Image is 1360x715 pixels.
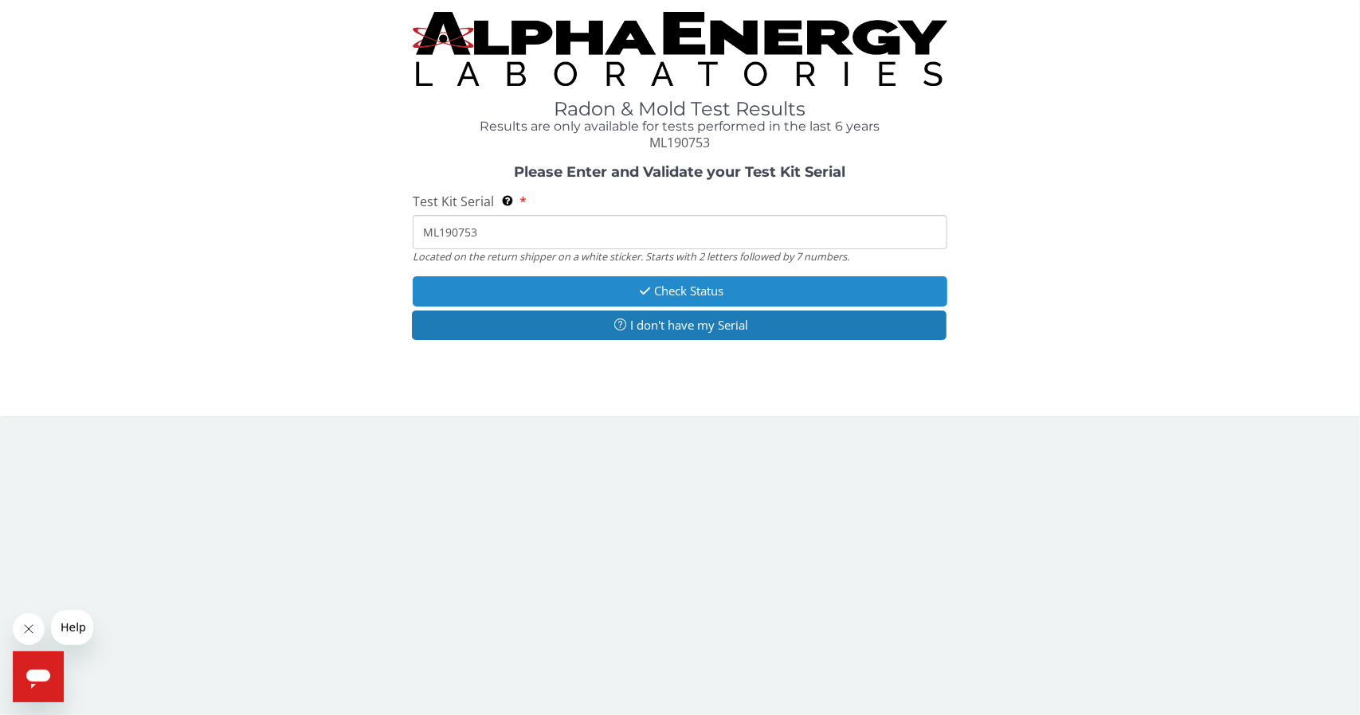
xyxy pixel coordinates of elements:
[413,99,947,119] h1: Radon & Mold Test Results
[412,311,947,340] button: I don't have my Serial
[413,193,494,210] span: Test Kit Serial
[413,12,947,86] img: TightCrop.jpg
[649,134,710,151] span: ML190753
[13,613,45,645] iframe: Close message
[514,163,845,181] strong: Please Enter and Validate your Test Kit Serial
[413,276,947,306] button: Check Status
[413,249,947,264] div: Located on the return shipper on a white sticker. Starts with 2 letters followed by 7 numbers.
[13,651,64,702] iframe: Button to launch messaging window
[51,610,93,645] iframe: Message from company
[413,119,947,134] h4: Results are only available for tests performed in the last 6 years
